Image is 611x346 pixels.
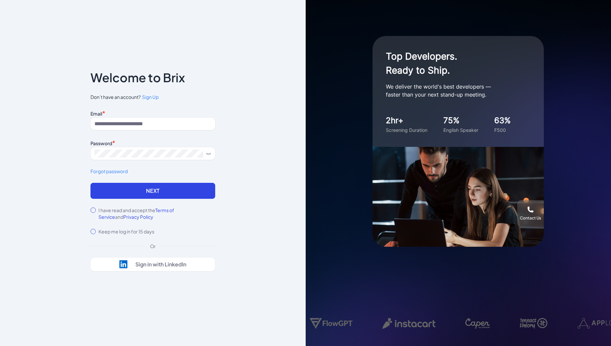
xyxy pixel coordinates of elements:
[98,207,174,220] span: Terms of Service
[90,111,102,117] label: Email
[90,183,215,199] button: Next
[443,127,478,134] div: English Speaker
[386,127,427,134] div: Screening Duration
[90,168,215,175] a: Forgot password
[386,115,427,127] div: 2hr+
[98,228,154,235] label: Keep me log in for 15 days
[90,94,215,101] span: Don’t have an account?
[90,72,185,83] p: Welcome to Brix
[517,200,544,227] button: Contact Us
[123,214,153,220] span: Privacy Policy
[443,115,478,127] div: 75%
[90,257,215,271] button: Sign in with LinkedIn
[494,115,511,127] div: 63%
[386,83,519,99] p: We deliver the world's best developers — faster than your next stand-up meeting.
[145,243,161,249] div: Or
[135,261,186,268] div: Sign in with LinkedIn
[141,94,159,101] a: Sign Up
[386,49,519,77] h1: Top Developers. Ready to Ship.
[494,127,511,134] div: F500
[520,215,541,221] div: Contact Us
[98,207,215,220] label: I have read and accept the and
[90,140,112,146] label: Password
[142,94,159,100] span: Sign Up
